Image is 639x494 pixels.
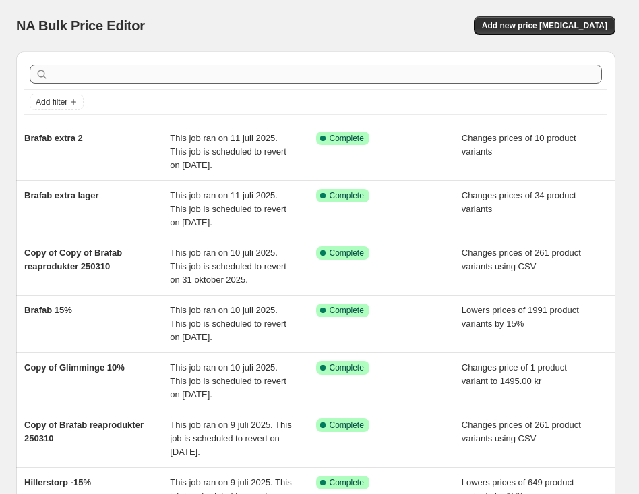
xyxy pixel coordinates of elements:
[24,190,99,200] span: Brafab extra lager
[330,305,364,316] span: Complete
[462,362,567,386] span: Changes price of 1 product variant to 1495.00 kr
[24,133,83,143] span: Brafab extra 2
[330,477,364,488] span: Complete
[474,16,615,35] button: Add new price [MEDICAL_DATA]
[330,420,364,431] span: Complete
[462,133,576,157] span: Changes prices of 10 product variants
[170,133,286,170] span: This job ran on 11 juli 2025. This job is scheduled to revert on [DATE].
[462,305,579,329] span: Lowers prices of 1991 product variants by 15%
[462,420,581,443] span: Changes prices of 261 product variants using CSV
[170,362,286,400] span: This job ran on 10 juli 2025. This job is scheduled to revert on [DATE].
[170,305,286,342] span: This job ran on 10 juli 2025. This job is scheduled to revert on [DATE].
[170,190,286,227] span: This job ran on 11 juli 2025. This job is scheduled to revert on [DATE].
[330,190,364,201] span: Complete
[462,248,581,271] span: Changes prices of 261 product variants using CSV
[24,420,144,443] span: Copy of Brafab reaprodukter 250310
[16,18,145,33] span: NA Bulk Price Editor
[170,420,291,457] span: This job ran on 9 juli 2025. This job is scheduled to revert on [DATE].
[170,248,286,285] span: This job ran on 10 juli 2025. This job is scheduled to revert on 31 oktober 2025.
[24,248,122,271] span: Copy of Copy of Brafab reaprodukter 250310
[330,248,364,258] span: Complete
[462,190,576,214] span: Changes prices of 34 product variants
[30,94,84,110] button: Add filter
[482,20,607,31] span: Add new price [MEDICAL_DATA]
[330,133,364,144] span: Complete
[330,362,364,373] span: Complete
[24,362,125,373] span: Copy of Glimminge 10%
[24,477,91,487] span: Hillerstorp -15%
[36,97,67,107] span: Add filter
[24,305,72,315] span: Brafab 15%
